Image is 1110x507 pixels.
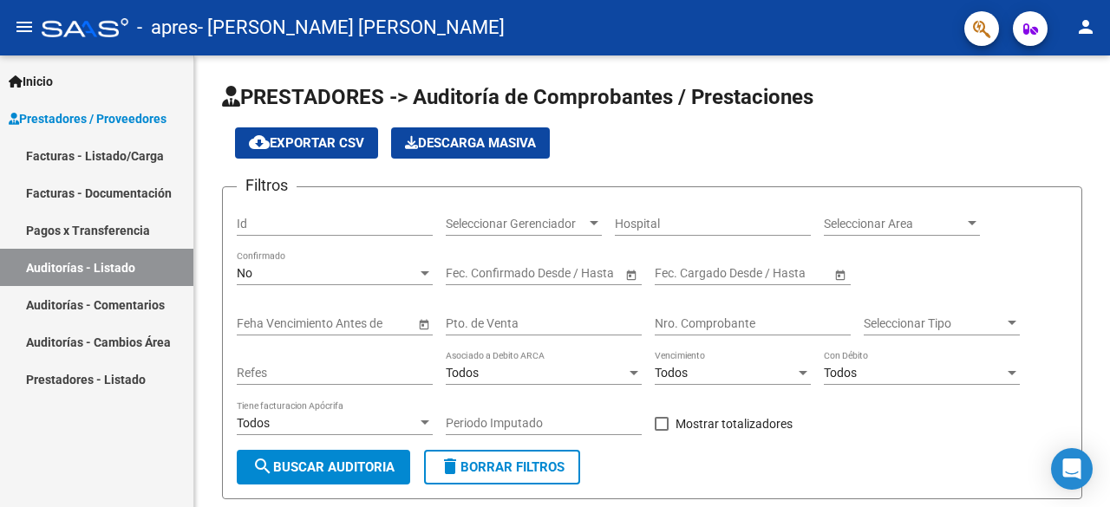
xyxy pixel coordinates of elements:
[655,266,718,281] input: Fecha inicio
[9,109,166,128] span: Prestadores / Proveedores
[622,265,640,283] button: Open calendar
[198,9,505,47] span: - [PERSON_NAME] [PERSON_NAME]
[676,413,793,434] span: Mostrar totalizadores
[237,416,270,430] span: Todos
[222,85,813,109] span: PRESTADORES -> Auditoría de Comprobantes / Prestaciones
[9,72,53,91] span: Inicio
[824,366,857,380] span: Todos
[1051,448,1093,490] div: Open Intercom Messenger
[405,135,536,151] span: Descarga Masiva
[524,266,609,281] input: Fecha fin
[733,266,818,281] input: Fecha fin
[440,456,460,477] mat-icon: delete
[235,127,378,159] button: Exportar CSV
[391,127,550,159] button: Descarga Masiva
[391,127,550,159] app-download-masive: Descarga masiva de comprobantes (adjuntos)
[831,265,849,283] button: Open calendar
[824,217,964,231] span: Seleccionar Area
[249,132,270,153] mat-icon: cloud_download
[424,450,580,484] button: Borrar Filtros
[252,456,273,477] mat-icon: search
[237,266,252,280] span: No
[237,173,297,198] h3: Filtros
[249,135,364,151] span: Exportar CSV
[1075,16,1096,37] mat-icon: person
[252,459,395,475] span: Buscar Auditoria
[440,459,565,475] span: Borrar Filtros
[137,9,198,47] span: - apres
[446,266,509,281] input: Fecha inicio
[655,366,688,380] span: Todos
[237,450,410,484] button: Buscar Auditoria
[415,315,433,333] button: Open calendar
[864,316,1004,331] span: Seleccionar Tipo
[446,217,586,231] span: Seleccionar Gerenciador
[14,16,35,37] mat-icon: menu
[446,366,479,380] span: Todos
